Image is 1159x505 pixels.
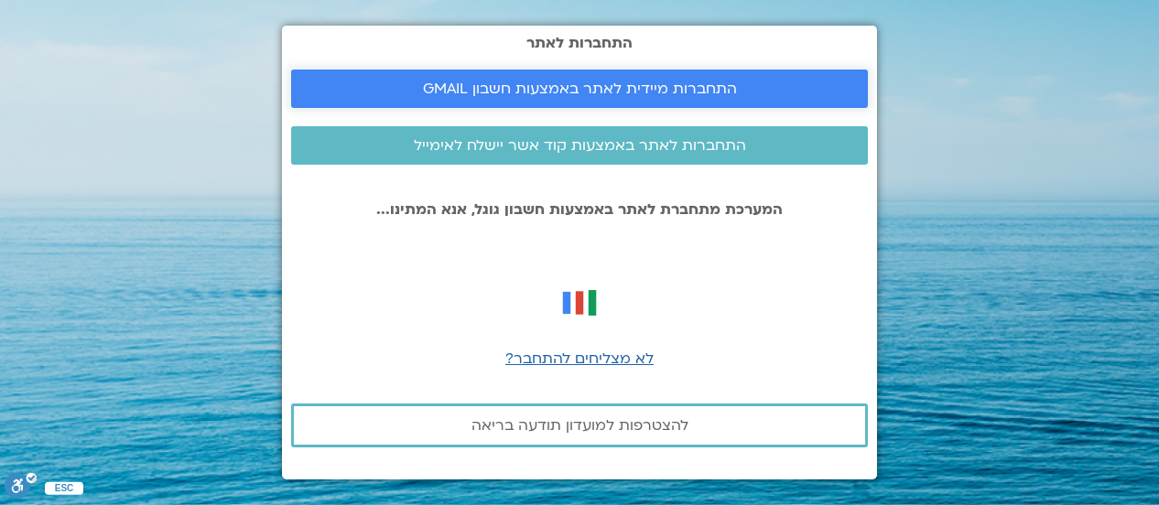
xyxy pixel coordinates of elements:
[291,70,868,108] a: התחברות מיידית לאתר באמצעות חשבון GMAIL
[291,403,868,447] a: להצטרפות למועדון תודעה בריאה
[291,201,868,218] p: המערכת מתחברת לאתר באמצעות חשבון גוגל, אנא המתינו...
[505,349,654,369] a: לא מצליחים להתחבר?
[423,81,737,97] span: התחברות מיידית לאתר באמצעות חשבון GMAIL
[291,126,868,165] a: התחברות לאתר באמצעות קוד אשר יישלח לאימייל
[471,417,688,434] span: להצטרפות למועדון תודעה בריאה
[414,137,746,154] span: התחברות לאתר באמצעות קוד אשר יישלח לאימייל
[291,35,868,51] h2: התחברות לאתר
